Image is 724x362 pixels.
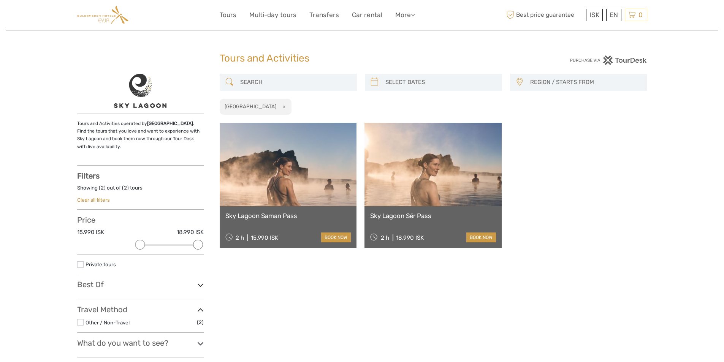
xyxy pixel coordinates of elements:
h3: Price [77,215,204,224]
button: REGION / STARTS FROM [527,76,643,89]
span: ISK [589,11,599,19]
span: 2 h [381,234,389,241]
a: Transfers [309,9,339,21]
span: Best price guarantee [505,9,584,21]
a: Private tours [86,261,116,267]
a: Clear all filters [77,197,110,203]
a: book now [466,232,496,242]
input: SELECT DATES [382,76,498,89]
a: Car rental [352,9,382,21]
span: 0 [637,11,644,19]
span: 2 h [236,234,244,241]
img: PurchaseViaTourDesk.png [570,55,647,65]
h2: [GEOGRAPHIC_DATA] [225,103,276,109]
a: Sky Lagoon Saman Pass [225,212,351,220]
label: 18.990 ISK [177,228,204,236]
a: Multi-day tours [249,9,296,21]
strong: [GEOGRAPHIC_DATA] [147,121,193,126]
span: (2) [197,318,204,327]
a: More [395,9,415,21]
label: 2 [124,184,127,191]
div: Showing ( ) out of ( ) tours [77,184,204,196]
a: Other / Non-Travel [86,319,130,326]
p: Tours and Activities operated by . Find the tours that you love and want to experience with Sky L... [77,120,204,151]
img: 38072-1_logo_thumbnail.png [114,74,166,108]
strong: Filters [77,171,100,180]
h1: Tours and Activities [220,52,505,65]
label: 2 [101,184,104,191]
input: SEARCH [237,76,353,89]
h3: Best Of [77,280,204,289]
div: 18.990 ISK [396,234,424,241]
h3: What do you want to see? [77,338,204,348]
div: 15.990 ISK [251,234,278,241]
button: x [277,103,288,111]
h3: Travel Method [77,305,204,314]
a: Sky Lagoon Sér Pass [370,212,496,220]
a: book now [321,232,351,242]
img: Guldsmeden Eyja [77,6,128,24]
label: 15.990 ISK [77,228,104,236]
a: Tours [220,9,236,21]
div: EN [606,9,621,21]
